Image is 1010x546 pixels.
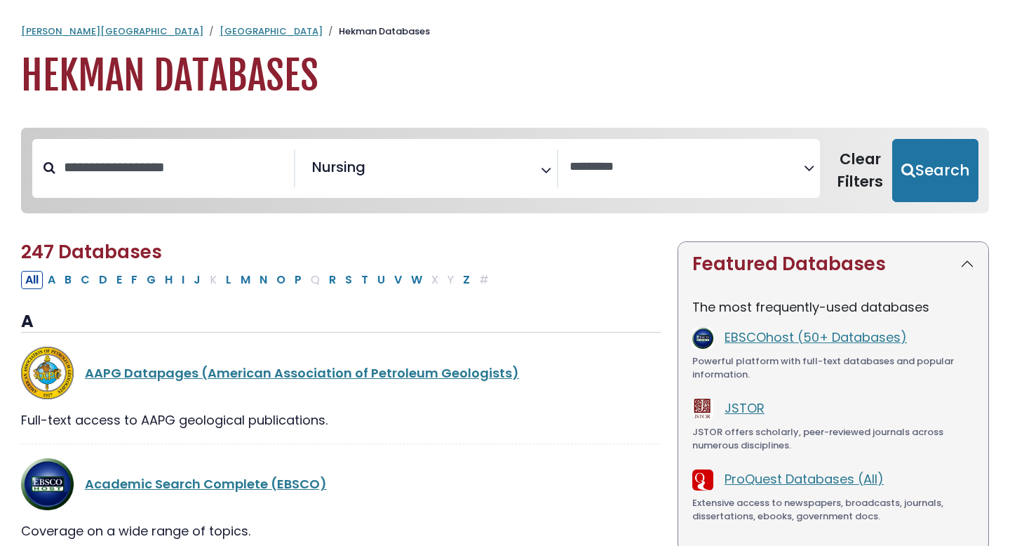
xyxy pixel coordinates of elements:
h1: Hekman Databases [21,53,989,100]
button: Filter Results U [373,271,389,289]
p: The most frequently-used databases [692,298,974,317]
button: Filter Results G [142,271,160,289]
li: Nursing [307,157,365,178]
button: Filter Results B [60,271,76,289]
a: Academic Search Complete (EBSCO) [85,475,327,493]
button: Filter Results N [255,271,271,289]
button: Filter Results F [127,271,142,289]
button: Filter Results C [76,271,94,289]
div: Full-text access to AAPG geological publications. [21,411,661,430]
a: JSTOR [725,399,765,417]
a: AAPG Datapages (American Association of Petroleum Geologists) [85,364,519,382]
span: Nursing [312,157,365,178]
div: Extensive access to newspapers, broadcasts, journals, dissertations, ebooks, government docs. [692,496,974,524]
button: Filter Results D [95,271,112,289]
div: Coverage on a wide range of topics. [21,521,661,540]
span: 247 Databases [21,239,162,265]
button: Clear Filters [828,139,892,202]
nav: breadcrumb [21,25,989,39]
button: Filter Results Z [459,271,474,289]
button: Filter Results O [272,271,290,289]
h3: A [21,312,661,333]
div: JSTOR offers scholarly, peer-reviewed journals across numerous disciplines. [692,425,974,453]
button: Filter Results V [390,271,406,289]
textarea: Search [368,164,378,179]
a: ProQuest Databases (All) [725,470,884,488]
textarea: Search [570,160,804,175]
button: Filter Results T [357,271,372,289]
input: Search database by title or keyword [55,156,294,179]
button: Featured Databases [678,242,988,286]
div: Powerful platform with full-text databases and popular information. [692,354,974,382]
button: Filter Results S [341,271,356,289]
button: Filter Results L [222,271,236,289]
li: Hekman Databases [323,25,430,39]
button: Filter Results R [325,271,340,289]
button: Filter Results H [161,271,177,289]
button: All [21,271,43,289]
button: Submit for Search Results [892,139,978,202]
a: EBSCOhost (50+ Databases) [725,328,907,346]
button: Filter Results W [407,271,426,289]
button: Filter Results M [236,271,255,289]
nav: Search filters [21,128,989,213]
div: Alpha-list to filter by first letter of database name [21,270,494,288]
button: Filter Results J [189,271,205,289]
a: [PERSON_NAME][GEOGRAPHIC_DATA] [21,25,203,38]
button: Filter Results A [43,271,60,289]
button: Filter Results P [290,271,306,289]
a: [GEOGRAPHIC_DATA] [220,25,323,38]
button: Filter Results E [112,271,126,289]
button: Filter Results I [177,271,189,289]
